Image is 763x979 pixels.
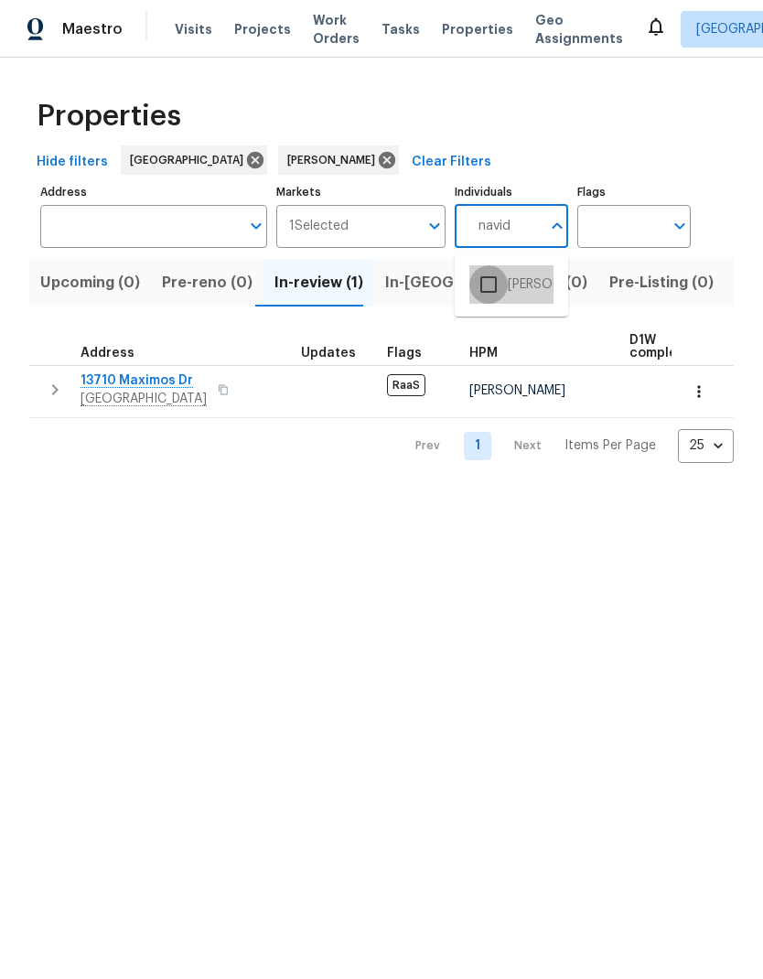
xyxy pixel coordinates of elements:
[629,334,691,360] span: D1W complete
[544,213,570,239] button: Close
[678,422,734,469] div: 25
[577,187,691,198] label: Flags
[175,20,212,38] span: Visits
[29,145,115,179] button: Hide filters
[130,151,251,169] span: [GEOGRAPHIC_DATA]
[667,213,693,239] button: Open
[467,205,541,248] input: Search ...
[469,384,565,397] span: [PERSON_NAME]
[274,270,363,296] span: In-review (1)
[442,20,513,38] span: Properties
[40,270,140,296] span: Upcoming (0)
[301,347,356,360] span: Updates
[469,265,553,304] li: [PERSON_NAME]
[234,20,291,38] span: Projects
[609,270,714,296] span: Pre-Listing (0)
[535,11,623,48] span: Geo Assignments
[37,151,108,174] span: Hide filters
[278,145,399,175] div: [PERSON_NAME]
[398,429,734,463] nav: Pagination Navigation
[81,347,134,360] span: Address
[276,187,446,198] label: Markets
[385,270,587,296] span: In-[GEOGRAPHIC_DATA] (0)
[287,151,382,169] span: [PERSON_NAME]
[464,432,491,460] a: Goto page 1
[404,145,499,179] button: Clear Filters
[121,145,267,175] div: [GEOGRAPHIC_DATA]
[412,151,491,174] span: Clear Filters
[387,374,425,396] span: RaaS
[243,213,269,239] button: Open
[162,270,253,296] span: Pre-reno (0)
[37,107,181,125] span: Properties
[40,187,267,198] label: Address
[387,347,422,360] span: Flags
[289,219,349,234] span: 1 Selected
[62,20,123,38] span: Maestro
[564,436,656,455] p: Items Per Page
[469,347,498,360] span: HPM
[313,11,360,48] span: Work Orders
[381,23,420,36] span: Tasks
[422,213,447,239] button: Open
[455,187,568,198] label: Individuals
